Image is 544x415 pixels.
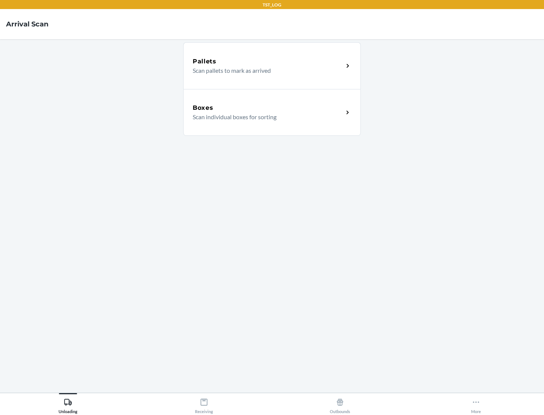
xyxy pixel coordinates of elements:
button: Outbounds [272,393,408,414]
button: More [408,393,544,414]
div: Unloading [59,395,77,414]
h5: Boxes [193,103,213,112]
p: Scan individual boxes for sorting [193,112,337,121]
h5: Pallets [193,57,216,66]
button: Receiving [136,393,272,414]
a: BoxesScan individual boxes for sorting [183,89,361,136]
div: More [471,395,481,414]
div: Outbounds [330,395,350,414]
h4: Arrival Scan [6,19,48,29]
div: Receiving [195,395,213,414]
p: TST_LOG [263,2,281,8]
p: Scan pallets to mark as arrived [193,66,337,75]
a: PalletsScan pallets to mark as arrived [183,42,361,89]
